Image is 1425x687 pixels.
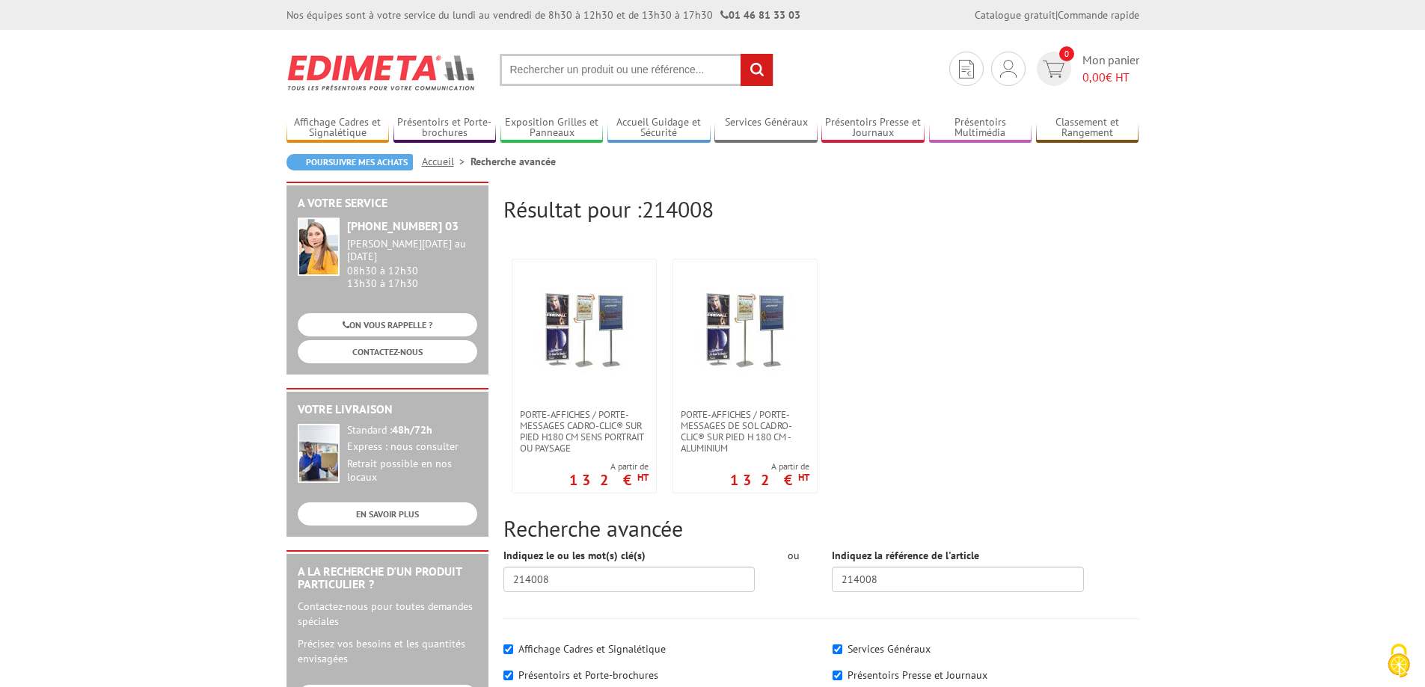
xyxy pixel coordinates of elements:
[298,313,477,336] a: ON VOUS RAPPELLE ?
[696,282,794,379] img: Porte-affiches / Porte-messages de sol Cadro-Clic® sur pied H 180 cm - Aluminium
[298,502,477,526] a: EN SAVOIR PLUS
[714,116,818,141] a: Services Généraux
[298,340,477,363] a: CONTACTEZ-NOUS
[503,516,1139,540] h2: Recherche avancée
[298,197,477,210] h2: A votre service
[298,424,340,483] img: widget-livraison.jpg
[393,116,497,141] a: Présentoirs et Porte-brochures
[730,460,809,472] span: A partir de
[503,644,513,654] input: Affichage Cadres et Signalétique
[607,116,711,141] a: Accueil Guidage et Sécurité
[503,197,1139,221] h2: Résultat pour :
[512,409,656,454] a: Porte-affiches / Porte-messages Cadro-Clic® sur pied H180 cm sens portrait ou paysage
[471,154,556,169] li: Recherche avancée
[569,460,649,472] span: A partir de
[518,642,666,656] label: Affichage Cadres et Signalétique
[673,409,817,454] a: Porte-affiches / Porte-messages de sol Cadro-Clic® sur pied H 180 cm - Aluminium
[832,548,979,563] label: Indiquez la référence de l'article
[392,423,432,437] strong: 48h/72h
[500,54,773,86] input: Rechercher un produit ou une référence...
[1036,116,1139,141] a: Classement et Rangement
[347,458,477,484] div: Retrait possible en nos locaux
[681,409,809,454] span: Porte-affiches / Porte-messages de sol Cadro-Clic® sur pied H 180 cm - Aluminium
[1082,70,1106,84] span: 0,00
[347,424,477,437] div: Standard :
[286,116,390,141] a: Affichage Cadres et Signalétique
[975,7,1139,22] div: |
[1380,642,1418,680] img: Cookies (fenêtre modale)
[422,155,471,168] a: Accueil
[286,154,413,170] a: Poursuivre mes achats
[1058,8,1139,22] a: Commande rapide
[798,471,809,484] sup: HT
[298,218,340,276] img: widget-service.jpg
[975,8,1055,22] a: Catalogue gratuit
[848,642,931,656] label: Services Généraux
[1082,69,1139,86] span: € HT
[833,671,842,680] input: Présentoirs Presse et Journaux
[777,548,809,563] div: ou
[520,409,649,454] span: Porte-affiches / Porte-messages Cadro-Clic® sur pied H180 cm sens portrait ou paysage
[833,644,842,654] input: Services Généraux
[821,116,925,141] a: Présentoirs Presse et Journaux
[347,218,459,233] strong: [PHONE_NUMBER] 03
[741,54,773,86] input: rechercher
[730,475,809,484] p: 132 €
[642,194,714,224] span: 214008
[1043,61,1064,78] img: devis rapide
[500,116,604,141] a: Exposition Grilles et Panneaux
[1082,52,1139,86] span: Mon panier
[298,636,477,666] p: Précisez vos besoins et les quantités envisagées
[503,548,646,563] label: Indiquez le ou les mot(s) clé(s)
[1373,636,1425,687] button: Cookies (fenêtre modale)
[286,45,477,100] img: Edimeta
[518,668,658,682] label: Présentoirs et Porte-brochures
[929,116,1032,141] a: Présentoirs Multimédia
[720,8,800,22] strong: 01 46 81 33 03
[286,7,800,22] div: Nos équipes sont à votre service du lundi au vendredi de 8h30 à 12h30 et de 13h30 à 17h30
[1033,52,1139,86] a: devis rapide 0 Mon panier 0,00€ HT
[347,440,477,454] div: Express : nous consulter
[298,403,477,416] h2: Votre livraison
[347,238,477,263] div: [PERSON_NAME][DATE] au [DATE]
[536,282,633,379] img: Porte-affiches / Porte-messages Cadro-Clic® sur pied H180 cm sens portrait ou paysage
[959,60,974,78] img: devis rapide
[503,671,513,680] input: Présentoirs et Porte-brochures
[848,668,987,682] label: Présentoirs Presse et Journaux
[1059,46,1074,61] span: 0
[1000,60,1017,78] img: devis rapide
[298,599,477,629] p: Contactez-nous pour toutes demandes spéciales
[347,238,477,289] div: 08h30 à 12h30 13h30 à 17h30
[298,565,477,591] h2: A la recherche d'un produit particulier ?
[569,475,649,484] p: 132 €
[637,471,649,484] sup: HT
